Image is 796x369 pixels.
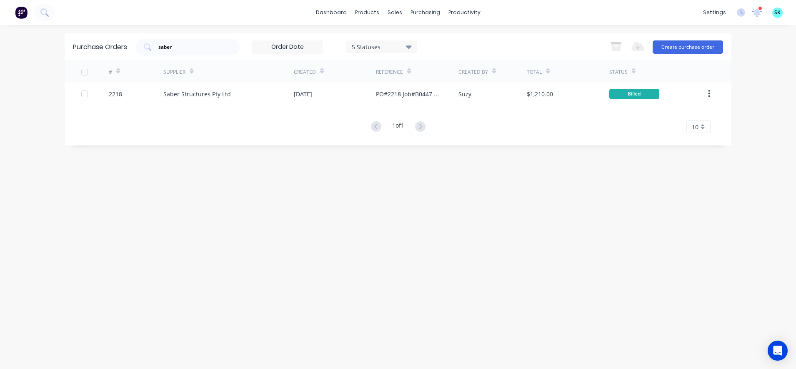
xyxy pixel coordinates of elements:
div: $1,210.00 [527,90,553,98]
div: Saber Structures Pty Ltd [163,90,231,98]
a: dashboard [312,6,351,19]
div: Status [609,68,628,76]
div: Created By [458,68,488,76]
div: Billed [609,89,659,99]
div: Supplier [163,68,185,76]
div: purchasing [406,6,444,19]
div: Suzy [458,90,471,98]
input: Order Date [253,41,323,53]
div: [DATE] [294,90,312,98]
input: Search purchase orders... [158,43,227,51]
span: 10 [692,123,698,131]
button: Create purchase order [653,40,723,54]
div: PO#2218 Job#B0447 CC#305 [376,90,441,98]
div: 5 Statuses [352,42,411,51]
div: settings [699,6,730,19]
div: # [109,68,112,76]
div: 1 of 1 [392,121,404,133]
div: sales [383,6,406,19]
div: Reference [376,68,403,76]
div: 2218 [109,90,122,98]
img: Factory [15,6,28,19]
div: Purchase Orders [73,42,127,52]
div: productivity [444,6,485,19]
div: products [351,6,383,19]
span: SK [774,9,781,16]
div: Created [294,68,316,76]
div: Open Intercom Messenger [768,341,788,361]
div: Total [527,68,542,76]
